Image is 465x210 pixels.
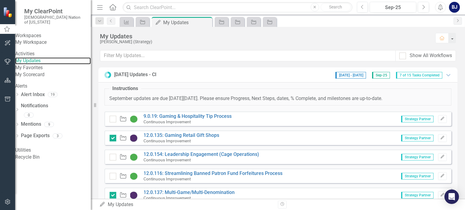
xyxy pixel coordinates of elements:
a: Alert Inbox [21,91,45,98]
a: My Workspace [15,39,91,46]
img: ClearPoint Strategy [3,6,14,18]
div: Sep-25 [372,4,414,11]
div: My Updates [99,201,273,208]
small: Continuous Improvement [143,195,191,200]
span: My ClearPoint [24,8,85,15]
span: Strategy Partner [401,192,434,199]
div: Alerts [15,83,91,90]
div: My Updates [100,33,429,40]
div: 3 [53,133,62,138]
span: 7 of 15 Tasks Completed [396,72,442,79]
span: Strategy Partner [401,135,434,141]
input: Search ClearPoint... [123,2,352,13]
span: Strategy Partner [401,116,434,122]
small: Continuous Improvement [143,119,191,124]
button: Search [321,3,351,11]
a: Recycle Bin [15,154,91,161]
img: CI Action Plan Approved/In Progress [130,153,137,161]
span: Strategy Partner [401,173,434,179]
a: Mentions [21,121,41,128]
img: CI Action Plan Approved/In Progress [130,115,137,123]
div: Show All Workflows [410,52,452,59]
div: 0 [24,113,34,118]
div: [PERSON_NAME] (Strategy) [100,40,429,44]
span: Search [329,5,342,9]
a: 9.0.19: Gaming & Hospitality Tip Process [143,113,232,119]
a: Notifications [21,102,91,109]
input: Filter My Updates... [100,50,396,61]
small: Continuous Improvement [143,138,191,143]
a: My Favorites [15,64,91,71]
a: 12.0.154: Leadership Engagement (Cage Operations) [143,151,259,157]
span: [DATE] - [DATE] [335,72,366,79]
div: Activities [15,50,91,57]
div: My Updates [163,19,211,26]
a: 12.0.137: Multi-Game/Multi-Denomination [143,189,235,195]
div: Workspaces [15,32,91,39]
button: BJ [449,2,460,13]
span: Strategy Partner [401,154,434,160]
img: CI In Progress [130,192,137,199]
legend: Instructions [109,85,141,92]
div: 9 [44,122,54,127]
img: CI Action Plan Approved/In Progress [130,173,137,180]
small: Continuous Improvement [143,157,191,162]
a: My Updates [15,57,91,64]
div: 19 [48,92,58,97]
span: Sep-25 [372,72,390,79]
small: [DEMOGRAPHIC_DATA] Nation of [US_STATE] [24,15,85,25]
small: Continuous Improvement [143,176,191,181]
a: Page Exports [21,132,50,139]
div: Utilities [15,147,91,154]
div: [DATE] Updates - CI [114,71,157,78]
a: 12.0.116: Streamlining Banned Patron Fund Forfeitures Process [143,170,282,176]
img: CI In Progress [130,134,137,142]
a: My Scorecard [15,71,91,78]
a: 12.0.135: Gaming Retail Gift Shops [143,132,219,138]
button: Sep-25 [370,2,416,13]
p: September updates are due [DATE][DATE]. Please ensure Progress, Next Steps, dates, % Complete, an... [109,95,447,102]
div: Open Intercom Messenger [444,189,459,204]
